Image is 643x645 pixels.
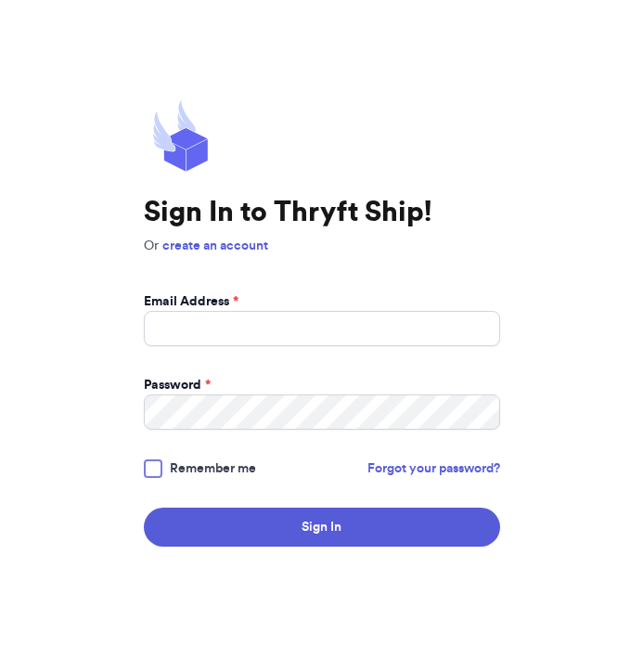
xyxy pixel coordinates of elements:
[367,459,500,478] a: Forgot your password?
[170,459,256,478] span: Remember me
[144,376,211,394] label: Password
[144,292,238,311] label: Email Address
[144,508,500,547] button: Sign In
[162,239,268,252] a: create an account
[144,237,500,255] p: Or
[144,196,500,229] h1: Sign In to Thryft Ship!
